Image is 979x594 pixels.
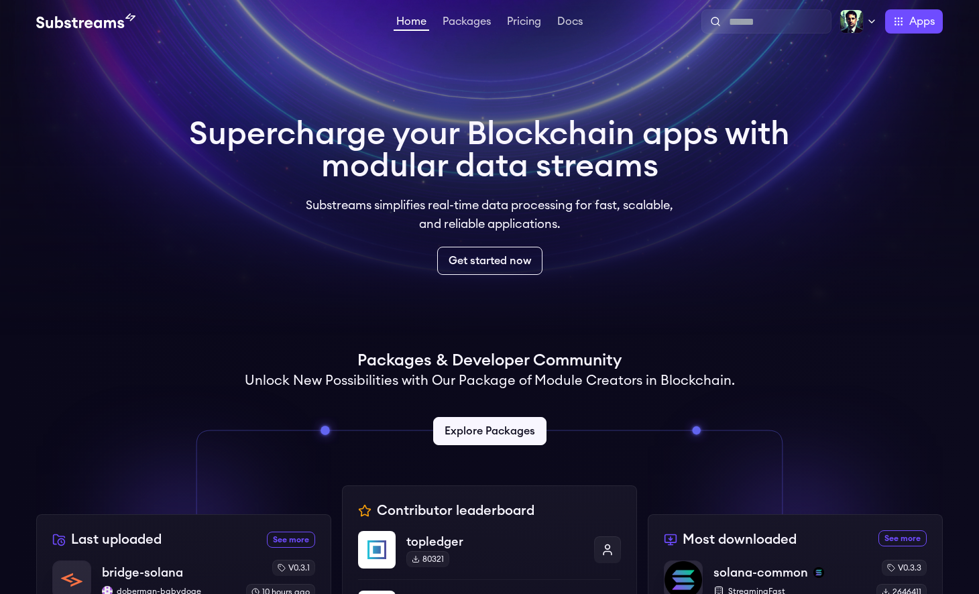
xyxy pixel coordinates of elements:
[813,567,824,578] img: solana
[440,16,494,29] a: Packages
[437,247,542,275] a: Get started now
[296,196,683,233] p: Substreams simplifies real-time data processing for fast, scalable, and reliable applications.
[272,560,315,576] div: v0.3.1
[878,530,927,546] a: See more most downloaded packages
[406,532,583,551] p: topledger
[245,371,735,390] h2: Unlock New Possibilities with Our Package of Module Creators in Blockchain.
[840,9,864,34] img: Profile
[555,16,585,29] a: Docs
[358,531,396,569] img: topledger
[357,350,622,371] h1: Packages & Developer Community
[406,551,449,567] div: 80321
[358,531,621,579] a: topledgertopledger80321
[713,563,808,582] p: solana-common
[394,16,429,31] a: Home
[433,417,546,445] a: Explore Packages
[504,16,544,29] a: Pricing
[882,560,927,576] div: v0.3.3
[909,13,935,29] span: Apps
[36,13,135,29] img: Substream's logo
[189,118,790,182] h1: Supercharge your Blockchain apps with modular data streams
[102,563,183,582] p: bridge-solana
[267,532,315,548] a: See more recently uploaded packages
